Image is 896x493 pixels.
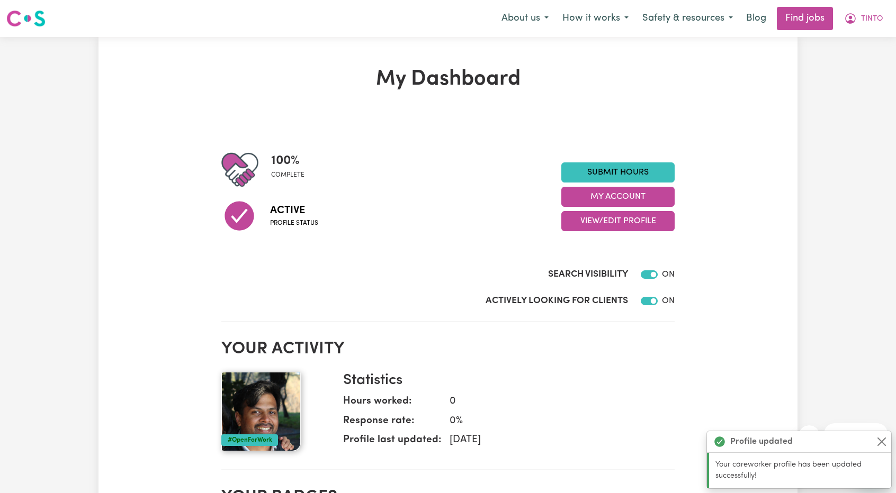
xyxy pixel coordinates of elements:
[561,211,675,231] button: View/Edit Profile
[875,435,888,448] button: Close
[271,151,304,170] span: 100 %
[561,187,675,207] button: My Account
[343,414,441,433] dt: Response rate:
[221,339,675,359] h2: Your activity
[343,433,441,452] dt: Profile last updated:
[270,218,318,228] span: Profile status
[837,7,890,30] button: My Account
[662,270,675,279] span: ON
[486,294,628,308] label: Actively Looking for Clients
[441,433,666,448] dd: [DATE]
[221,67,675,92] h1: My Dashboard
[715,459,885,482] p: Your careworker profile has been updated successfully!
[271,151,313,188] div: Profile completeness: 100%
[221,434,278,446] div: #OpenForWork
[740,7,773,30] a: Blog
[441,414,666,429] dd: 0 %
[343,372,666,390] h3: Statistics
[6,7,64,16] span: Need any help?
[861,13,883,25] span: TINTO
[6,9,46,28] img: Careseekers logo
[662,297,675,305] span: ON
[441,394,666,409] dd: 0
[799,425,820,446] iframe: Close message
[730,435,793,448] strong: Profile updated
[548,268,628,281] label: Search Visibility
[495,7,555,30] button: About us
[555,7,635,30] button: How it works
[635,7,740,30] button: Safety & resources
[6,6,46,31] a: Careseekers logo
[343,394,441,414] dt: Hours worked:
[221,372,301,451] img: Your profile picture
[270,203,318,218] span: Active
[271,170,304,180] span: complete
[561,162,675,182] a: Submit Hours
[824,423,888,446] iframe: Message from company
[777,7,833,30] a: Find jobs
